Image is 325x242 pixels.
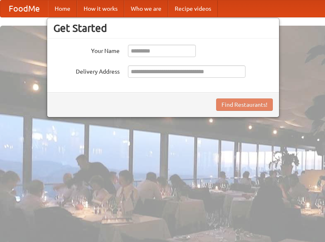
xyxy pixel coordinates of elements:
[124,0,168,17] a: Who we are
[216,98,273,111] button: Find Restaurants!
[53,45,120,55] label: Your Name
[77,0,124,17] a: How it works
[53,22,273,34] h3: Get Started
[0,0,48,17] a: FoodMe
[53,65,120,76] label: Delivery Address
[48,0,77,17] a: Home
[168,0,218,17] a: Recipe videos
